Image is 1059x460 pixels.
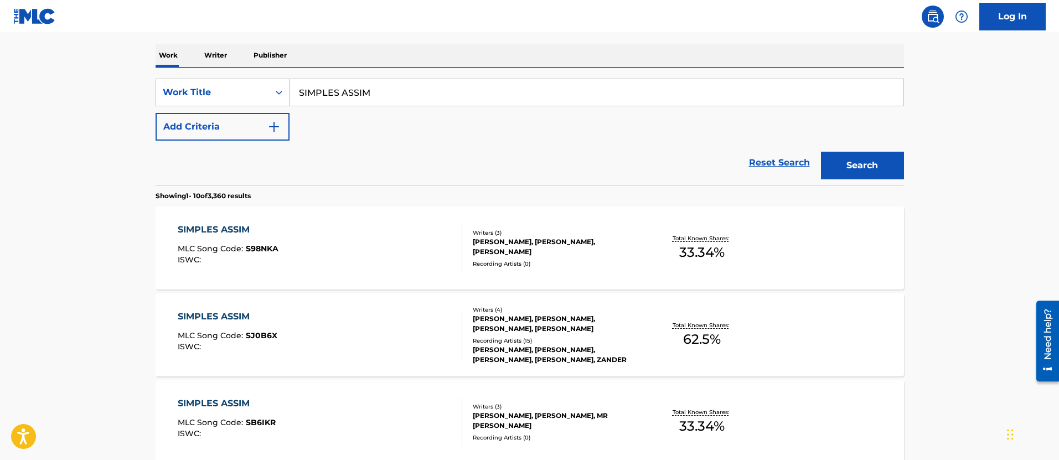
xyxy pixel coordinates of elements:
[178,397,276,410] div: SIMPLES ASSIM
[178,255,204,265] span: ISWC :
[473,345,640,365] div: [PERSON_NAME], [PERSON_NAME], [PERSON_NAME], [PERSON_NAME], ZANDER
[246,417,276,427] span: SB6IKR
[1028,296,1059,385] iframe: Resource Center
[473,229,640,237] div: Writers ( 3 )
[201,44,230,67] p: Writer
[246,244,278,254] span: S98NKA
[473,411,640,431] div: [PERSON_NAME], [PERSON_NAME], MR [PERSON_NAME]
[178,342,204,352] span: ISWC :
[178,428,204,438] span: ISWC :
[673,321,732,329] p: Total Known Shares:
[683,329,721,349] span: 62.5 %
[178,223,278,236] div: SIMPLES ASSIM
[156,206,904,290] a: SIMPLES ASSIMMLC Song Code:S98NKAISWC:Writers (3)[PERSON_NAME], [PERSON_NAME], [PERSON_NAME]Recor...
[178,244,246,254] span: MLC Song Code :
[178,330,246,340] span: MLC Song Code :
[473,337,640,345] div: Recording Artists ( 15 )
[246,330,277,340] span: SJ0B6X
[178,417,246,427] span: MLC Song Code :
[473,433,640,442] div: Recording Artists ( 0 )
[156,191,251,201] p: Showing 1 - 10 of 3,360 results
[250,44,290,67] p: Publisher
[679,242,725,262] span: 33.34 %
[1004,407,1059,460] iframe: Chat Widget
[156,113,290,141] button: Add Criteria
[743,151,815,175] a: Reset Search
[156,79,904,185] form: Search Form
[473,306,640,314] div: Writers ( 4 )
[1007,418,1014,451] div: Drag
[926,10,939,23] img: search
[950,6,973,28] div: Help
[267,120,281,133] img: 9d2ae6d4665cec9f34b9.svg
[156,44,181,67] p: Work
[473,402,640,411] div: Writers ( 3 )
[473,237,640,257] div: [PERSON_NAME], [PERSON_NAME], [PERSON_NAME]
[13,8,56,24] img: MLC Logo
[163,86,262,99] div: Work Title
[156,293,904,376] a: SIMPLES ASSIMMLC Song Code:SJ0B6XISWC:Writers (4)[PERSON_NAME], [PERSON_NAME], [PERSON_NAME], [PE...
[473,314,640,334] div: [PERSON_NAME], [PERSON_NAME], [PERSON_NAME], [PERSON_NAME]
[673,408,732,416] p: Total Known Shares:
[673,234,732,242] p: Total Known Shares:
[679,416,725,436] span: 33.34 %
[473,260,640,268] div: Recording Artists ( 0 )
[821,152,904,179] button: Search
[178,310,277,323] div: SIMPLES ASSIM
[955,10,968,23] img: help
[922,6,944,28] a: Public Search
[979,3,1046,30] a: Log In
